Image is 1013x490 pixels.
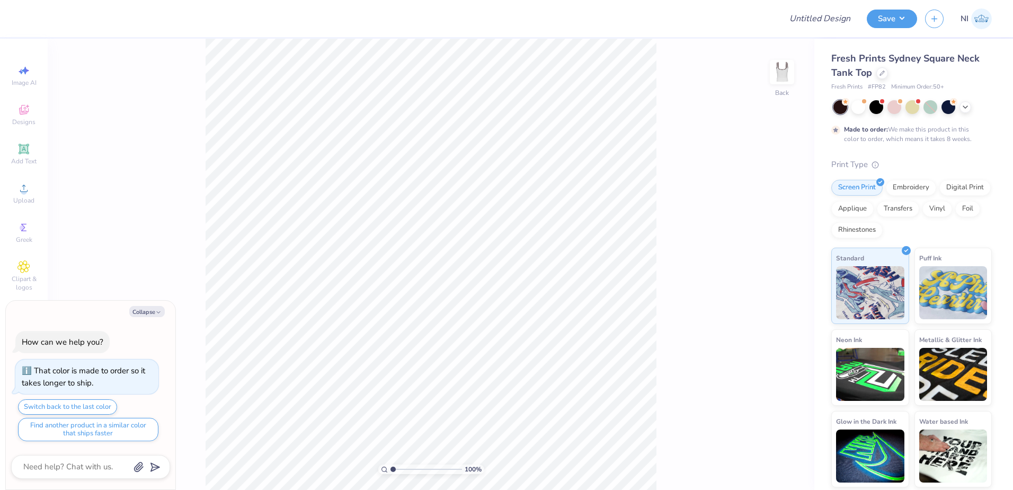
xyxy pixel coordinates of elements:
span: Designs [12,118,35,126]
img: Back [771,62,793,83]
img: Neon Ink [836,348,904,401]
span: 100 % [465,465,482,474]
button: Save [867,10,917,28]
span: NI [961,13,968,25]
img: Water based Ink [919,430,988,483]
div: Applique [831,201,874,217]
span: # FP82 [868,83,886,92]
span: Puff Ink [919,252,941,264]
div: That color is made to order so it takes longer to ship. [22,365,145,388]
span: Greek [16,235,32,244]
strong: Made to order: [844,125,888,134]
img: Standard [836,266,904,319]
span: Clipart & logos [5,275,42,292]
span: Add Text [11,157,37,165]
button: Switch back to the last color [18,399,117,415]
span: Fresh Prints [831,83,863,92]
img: Puff Ink [919,266,988,319]
button: Find another product in a similar color that ships faster [18,418,158,441]
div: Transfers [877,201,919,217]
span: Upload [13,196,34,205]
span: Water based Ink [919,416,968,427]
span: Minimum Order: 50 + [891,83,944,92]
div: Vinyl [922,201,952,217]
div: Embroidery [886,180,936,196]
span: Neon Ink [836,334,862,345]
div: Digital Print [939,180,991,196]
div: Back [775,88,789,98]
span: Fresh Prints Sydney Square Neck Tank Top [831,52,980,79]
img: Metallic & Glitter Ink [919,348,988,401]
button: Collapse [129,306,165,317]
div: Foil [955,201,980,217]
span: Metallic & Glitter Ink [919,334,982,345]
div: Rhinestones [831,222,883,238]
span: Image AI [12,78,37,87]
span: Glow in the Dark Ink [836,416,896,427]
div: Print Type [831,159,992,171]
input: Untitled Design [781,8,859,29]
span: Standard [836,252,864,264]
div: How can we help you? [22,337,103,347]
div: Screen Print [831,180,883,196]
a: NI [961,8,992,29]
img: Nicole Isabelle Dimla [971,8,992,29]
div: We make this product in this color to order, which means it takes 8 weeks. [844,125,974,144]
img: Glow in the Dark Ink [836,430,904,483]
